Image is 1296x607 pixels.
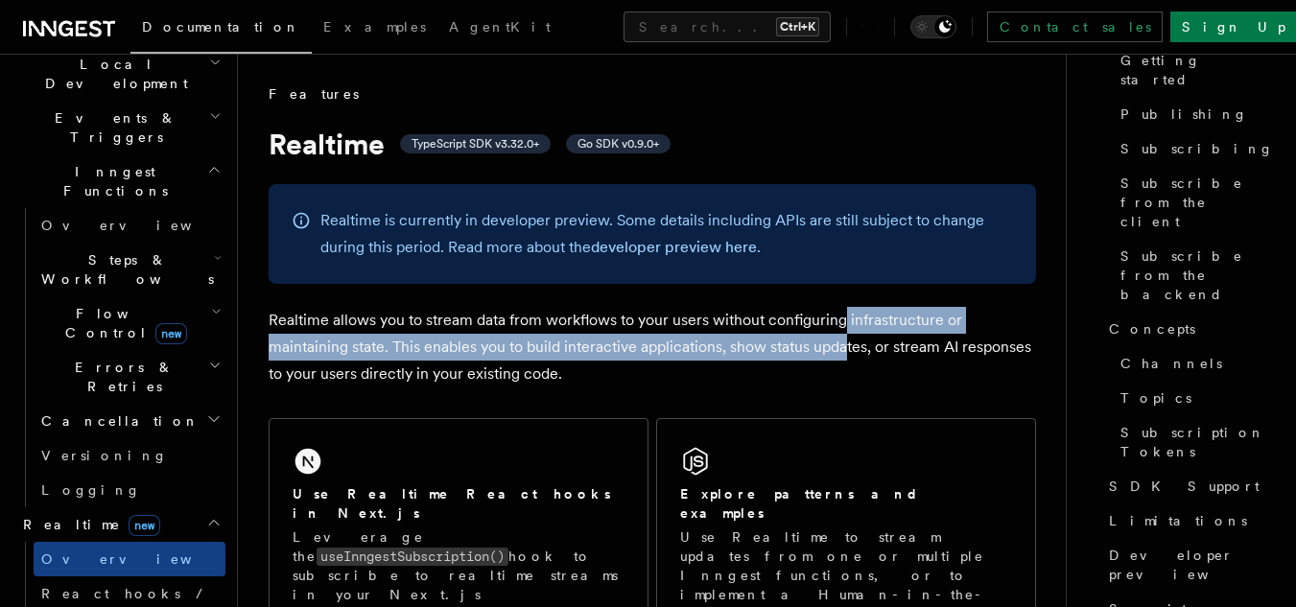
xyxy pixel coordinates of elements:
span: Inngest Functions [15,162,207,200]
a: AgentKit [437,6,562,52]
span: Logging [41,482,141,498]
a: SDK Support [1101,469,1273,503]
button: Search...Ctrl+K [624,12,831,42]
span: new [129,515,160,536]
button: Toggle dark mode [910,15,956,38]
span: Versioning [41,448,168,463]
span: Subscribe from the backend [1120,246,1273,304]
span: Publishing [1120,105,1248,124]
span: Events & Triggers [15,108,209,147]
div: Inngest Functions [15,208,225,507]
a: Contact sales [987,12,1163,42]
span: new [155,323,187,344]
a: Subscribe from the backend [1113,239,1273,312]
a: Examples [312,6,437,52]
span: Subscription Tokens [1120,423,1273,461]
span: Topics [1120,388,1191,408]
span: Overview [41,551,239,567]
span: Examples [323,19,426,35]
span: Features [269,84,359,104]
a: Overview [34,208,225,243]
span: Realtime [15,515,160,534]
a: Developer preview [1101,538,1273,592]
a: Getting started [1113,43,1273,97]
h1: Realtime [269,127,1036,161]
a: Channels [1113,346,1273,381]
button: Flow Controlnew [34,296,225,350]
button: Errors & Retries [34,350,225,404]
p: Realtime is currently in developer preview. Some details including APIs are still subject to chan... [320,207,1013,261]
span: AgentKit [449,19,551,35]
button: Realtimenew [15,507,225,542]
span: Documentation [142,19,300,35]
a: Topics [1113,381,1273,415]
a: Concepts [1101,312,1273,346]
p: Realtime allows you to stream data from workflows to your users without configuring infrastructur... [269,307,1036,387]
button: Inngest Functions [15,154,225,208]
a: Overview [34,542,225,576]
span: Cancellation [34,411,200,431]
a: developer preview here [591,238,757,256]
span: Getting started [1120,51,1273,89]
span: TypeScript SDK v3.32.0+ [412,136,539,152]
a: Subscribing [1113,131,1273,166]
a: Limitations [1101,503,1273,538]
span: Subscribing [1120,139,1274,158]
span: SDK Support [1109,477,1260,496]
a: Subscription Tokens [1113,415,1273,469]
button: Local Development [15,47,225,101]
span: Overview [41,218,239,233]
kbd: Ctrl+K [776,17,819,36]
span: Errors & Retries [34,358,208,396]
button: Steps & Workflows [34,243,225,296]
a: Versioning [34,438,225,473]
span: Flow Control [34,304,211,342]
span: Developer preview [1109,546,1273,584]
code: useInngestSubscription() [317,548,508,566]
h2: Explore patterns and examples [680,484,1012,523]
button: Events & Triggers [15,101,225,154]
span: Steps & Workflows [34,250,214,289]
span: Local Development [15,55,209,93]
span: Go SDK v0.9.0+ [577,136,659,152]
a: Documentation [130,6,312,54]
h2: Use Realtime React hooks in Next.js [293,484,624,523]
a: Subscribe from the client [1113,166,1273,239]
span: Limitations [1109,511,1247,530]
a: Publishing [1113,97,1273,131]
span: Channels [1120,354,1222,373]
a: Logging [34,473,225,507]
span: Subscribe from the client [1120,174,1273,231]
span: Concepts [1109,319,1195,339]
button: Cancellation [34,404,225,438]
